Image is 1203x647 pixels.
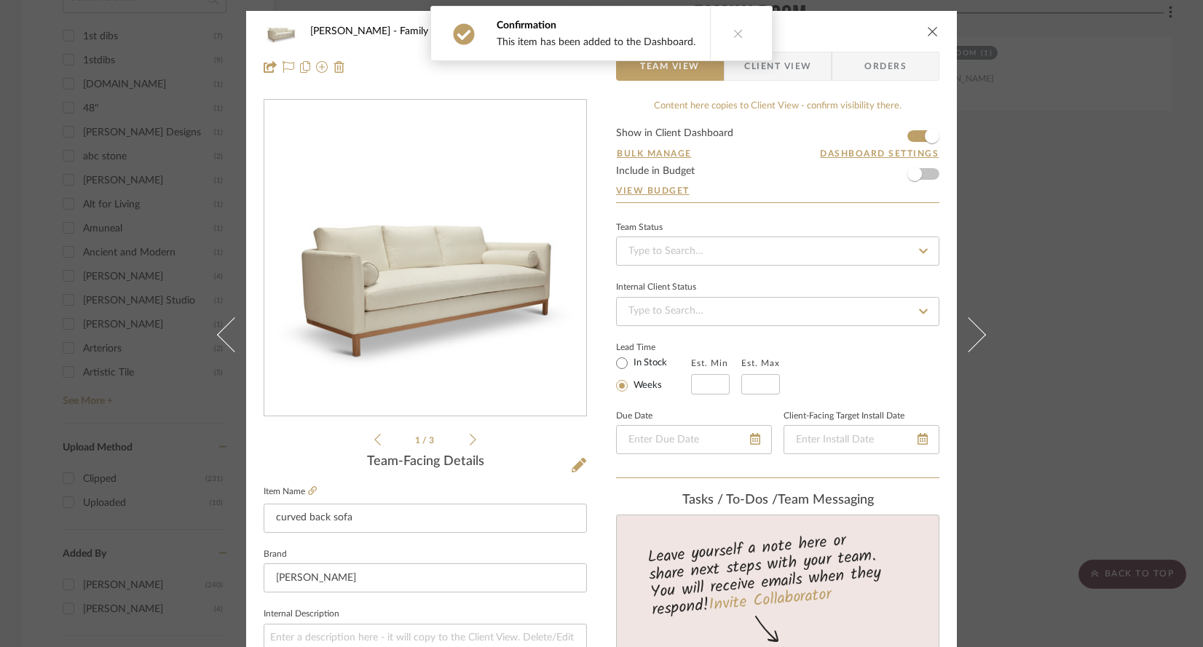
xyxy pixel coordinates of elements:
[264,611,339,618] label: Internal Description
[264,17,299,46] img: c08df441-f81f-471e-ba13-3c3c39ef45dc_48x40.jpg
[334,61,345,73] img: Remove from project
[616,493,939,509] div: team Messaging
[415,436,422,445] span: 1
[784,413,904,420] label: Client-Facing Target Install Date
[264,563,587,592] input: Enter Brand
[691,358,728,368] label: Est. Min
[631,379,662,392] label: Weeks
[264,138,586,379] div: 0
[616,185,939,197] a: View Budget
[264,551,287,558] label: Brand
[497,36,695,49] div: This item has been added to the Dashboard.
[616,224,663,231] div: Team Status
[422,436,429,445] span: /
[616,425,772,454] input: Enter Due Date
[616,99,939,114] div: Content here copies to Client View - confirm visibility there.
[429,436,436,445] span: 3
[819,147,939,160] button: Dashboard Settings
[616,413,652,420] label: Due Date
[848,52,923,81] span: Orders
[616,354,691,394] mat-radio-group: Select item type
[616,297,939,326] input: Type to Search…
[682,493,778,507] span: Tasks / To-Dos /
[264,485,317,498] label: Item Name
[784,425,939,454] input: Enter Install Date
[400,26,468,36] span: Family Room
[708,582,832,619] a: Invite Collaborator
[615,525,942,622] div: Leave yourself a note here or share next steps with your team. You will receive emails when they ...
[264,138,586,379] img: c08df441-f81f-471e-ba13-3c3c39ef45dc_436x436.jpg
[616,147,693,160] button: Bulk Manage
[264,454,587,470] div: Team-Facing Details
[744,52,811,81] span: Client View
[310,26,400,36] span: [PERSON_NAME]
[616,284,696,291] div: Internal Client Status
[616,237,939,266] input: Type to Search…
[616,341,691,354] label: Lead Time
[264,504,587,533] input: Enter Item Name
[926,25,939,38] button: close
[497,18,695,33] div: Confirmation
[631,357,667,370] label: In Stock
[741,358,780,368] label: Est. Max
